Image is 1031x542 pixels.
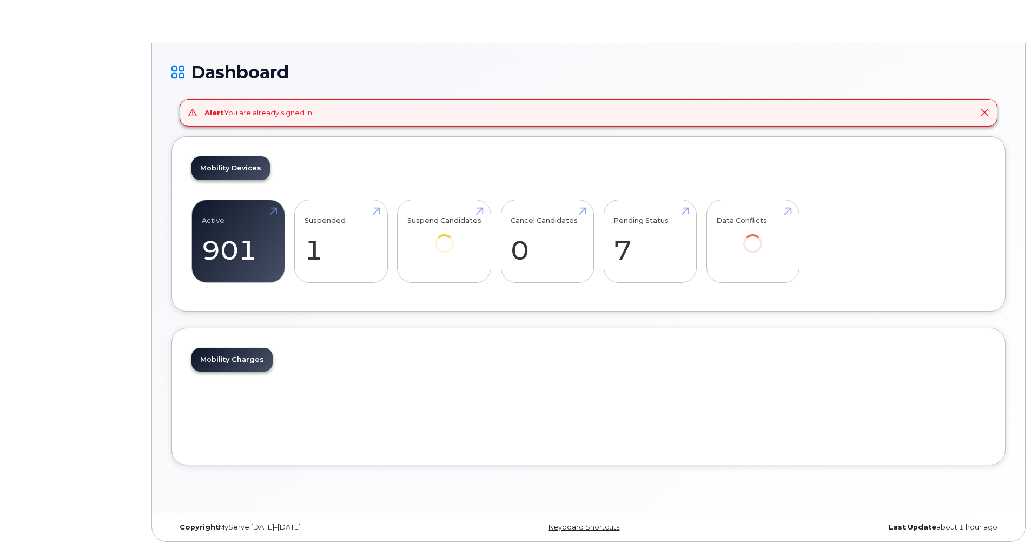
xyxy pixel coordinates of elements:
[548,523,619,531] a: Keyboard Shortcuts
[191,348,273,372] a: Mobility Charges
[407,206,481,268] a: Suspend Candidates
[728,523,1006,532] div: about 1 hour ago
[889,523,936,531] strong: Last Update
[305,206,378,277] a: Suspended 1
[613,206,686,277] a: Pending Status 7
[204,108,314,118] div: You are already signed in.
[511,206,584,277] a: Cancel Candidates 0
[716,206,789,268] a: Data Conflicts
[171,523,450,532] div: MyServe [DATE]–[DATE]
[171,63,1006,82] h1: Dashboard
[191,156,270,180] a: Mobility Devices
[204,108,224,117] strong: Alert
[180,523,219,531] strong: Copyright
[202,206,275,277] a: Active 901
